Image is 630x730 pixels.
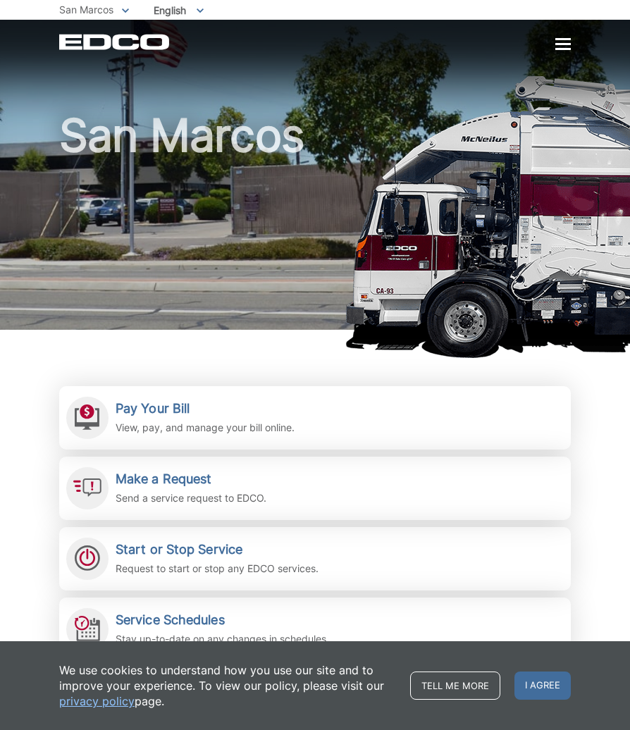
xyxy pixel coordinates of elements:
[59,4,113,16] span: San Marcos
[116,401,295,416] h2: Pay Your Bill
[116,561,319,576] p: Request to start or stop any EDCO services.
[116,490,266,506] p: Send a service request to EDCO.
[59,113,571,336] h1: San Marcos
[116,631,329,647] p: Stay up-to-date on any changes in schedules.
[59,457,571,520] a: Make a Request Send a service request to EDCO.
[59,693,135,709] a: privacy policy
[410,672,500,700] a: Tell me more
[59,34,171,50] a: EDCD logo. Return to the homepage.
[59,662,396,709] p: We use cookies to understand how you use our site and to improve your experience. To view our pol...
[116,420,295,435] p: View, pay, and manage your bill online.
[116,471,266,487] h2: Make a Request
[116,612,329,628] h2: Service Schedules
[514,672,571,700] span: I agree
[59,386,571,450] a: Pay Your Bill View, pay, and manage your bill online.
[59,598,571,661] a: Service Schedules Stay up-to-date on any changes in schedules.
[116,542,319,557] h2: Start or Stop Service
